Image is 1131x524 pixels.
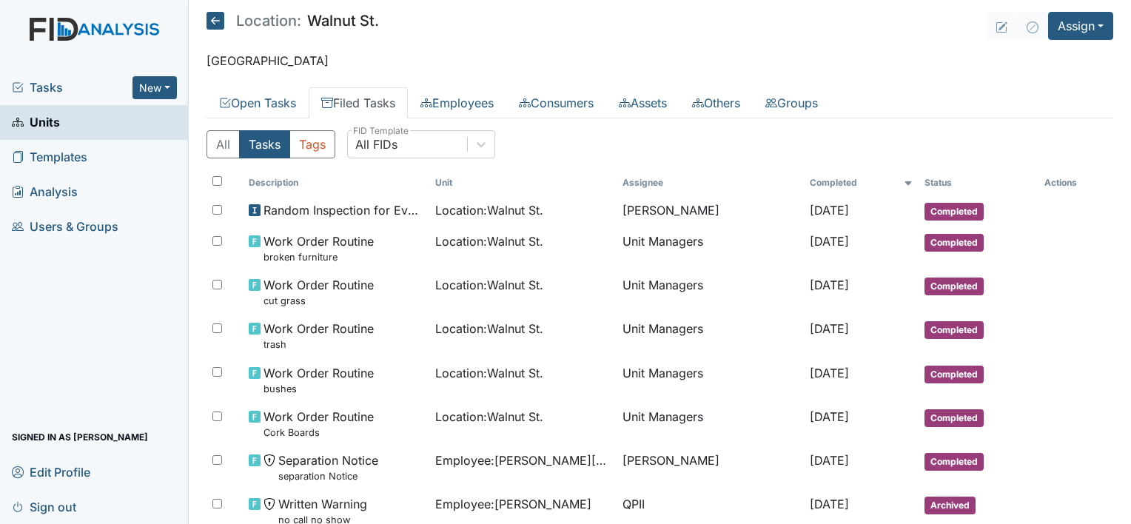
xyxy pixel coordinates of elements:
[264,294,374,308] small: cut grass
[264,201,424,219] span: Random Inspection for Evening
[924,234,984,252] span: Completed
[243,170,430,195] th: Toggle SortBy
[924,203,984,221] span: Completed
[924,409,984,427] span: Completed
[810,278,849,292] span: [DATE]
[435,364,543,382] span: Location : Walnut St.
[810,453,849,468] span: [DATE]
[924,366,984,383] span: Completed
[435,495,591,513] span: Employee : [PERSON_NAME]
[207,130,240,158] button: All
[924,453,984,471] span: Completed
[924,321,984,339] span: Completed
[435,276,543,294] span: Location : Walnut St.
[207,130,335,158] div: Type filter
[804,170,919,195] th: Toggle SortBy
[264,232,374,264] span: Work Order Routine broken furniture
[264,276,374,308] span: Work Order Routine cut grass
[12,426,148,449] span: Signed in as [PERSON_NAME]
[617,446,804,489] td: [PERSON_NAME]
[435,408,543,426] span: Location : Walnut St.
[264,337,374,352] small: trash
[12,181,78,204] span: Analysis
[617,402,804,446] td: Unit Managers
[1048,12,1113,40] button: Assign
[264,382,374,396] small: bushes
[12,111,60,134] span: Units
[355,135,397,153] div: All FIDs
[753,87,830,118] a: Groups
[506,87,606,118] a: Consumers
[435,320,543,337] span: Location : Walnut St.
[207,87,309,118] a: Open Tasks
[278,451,378,483] span: Separation Notice separation Notice
[679,87,753,118] a: Others
[435,451,611,469] span: Employee : [PERSON_NAME][GEOGRAPHIC_DATA]
[12,215,118,238] span: Users & Groups
[924,278,984,295] span: Completed
[810,409,849,424] span: [DATE]
[617,226,804,270] td: Unit Managers
[264,408,374,440] span: Work Order Routine Cork Boards
[810,497,849,511] span: [DATE]
[278,469,378,483] small: separation Notice
[12,78,132,96] a: Tasks
[617,314,804,357] td: Unit Managers
[207,12,379,30] h5: Walnut St.
[264,250,374,264] small: broken furniture
[132,76,177,99] button: New
[810,203,849,218] span: [DATE]
[810,321,849,336] span: [DATE]
[924,497,976,514] span: Archived
[239,130,290,158] button: Tasks
[617,358,804,402] td: Unit Managers
[617,195,804,226] td: [PERSON_NAME]
[264,426,374,440] small: Cork Boards
[429,170,617,195] th: Toggle SortBy
[408,87,506,118] a: Employees
[617,170,804,195] th: Assignee
[212,176,222,186] input: Toggle All Rows Selected
[919,170,1038,195] th: Toggle SortBy
[264,364,374,396] span: Work Order Routine bushes
[606,87,679,118] a: Assets
[264,320,374,352] span: Work Order Routine trash
[12,495,76,518] span: Sign out
[810,234,849,249] span: [DATE]
[12,460,90,483] span: Edit Profile
[12,146,87,169] span: Templates
[810,366,849,380] span: [DATE]
[236,13,301,28] span: Location:
[289,130,335,158] button: Tags
[1038,170,1112,195] th: Actions
[617,270,804,314] td: Unit Managers
[309,87,408,118] a: Filed Tasks
[435,201,543,219] span: Location : Walnut St.
[435,232,543,250] span: Location : Walnut St.
[207,52,1113,70] p: [GEOGRAPHIC_DATA]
